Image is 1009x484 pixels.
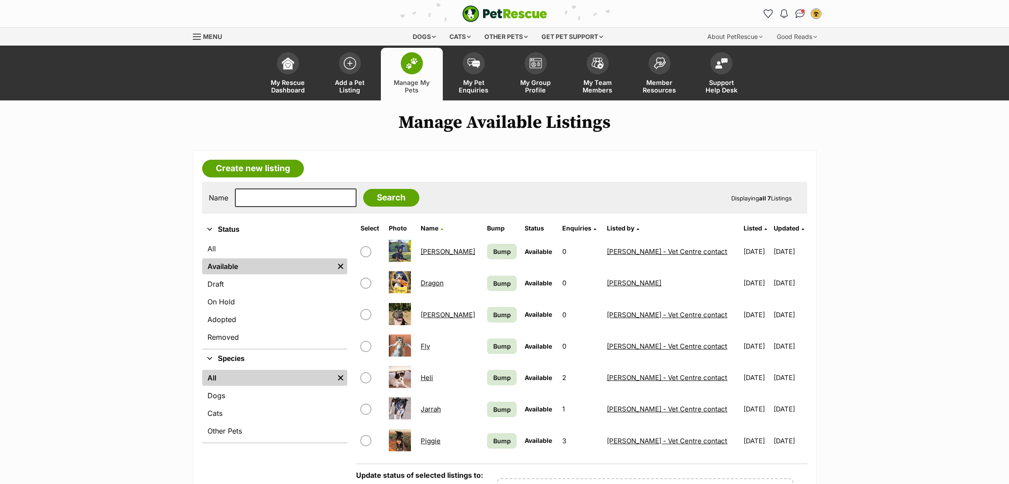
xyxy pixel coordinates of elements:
[319,48,381,100] a: Add a Pet Listing
[202,239,347,349] div: Status
[202,276,347,292] a: Draft
[454,79,494,94] span: My Pet Enquiries
[443,48,505,100] a: My Pet Enquiries
[356,471,483,480] label: Update status of selected listings to:
[740,394,773,424] td: [DATE]
[559,331,602,361] td: 0
[483,221,520,235] th: Bump
[334,370,347,386] a: Remove filter
[774,300,806,330] td: [DATE]
[525,279,552,287] span: Available
[578,79,618,94] span: My Team Members
[493,310,511,319] span: Bump
[774,362,806,393] td: [DATE]
[209,194,228,202] label: Name
[740,300,773,330] td: [DATE]
[203,33,222,40] span: Menu
[559,268,602,298] td: 0
[406,58,418,69] img: manage-my-pets-icon-02211641906a0b7f246fdf0571729dbe1e7629f14944591b6c1af311fb30b64b.svg
[268,79,308,94] span: My Rescue Dashboard
[282,57,294,69] img: dashboard-icon-eb2f2d2d3e046f16d808141f083e7271f6b2e854fb5c12c21221c1fb7104beca.svg
[529,58,542,69] img: group-profile-icon-3fa3cf56718a62981997c0bc7e787c4b2cf8bcc04b72c1350f741eb67cf2f40e.svg
[744,224,767,232] a: Listed
[462,5,547,22] img: logo-e224e6f780fb5917bec1dbf3a21bbac754714ae5b6737aabdf751b685950b380.svg
[562,224,591,232] span: translation missing: en.admin.listings.index.attributes.enquiries
[505,48,567,100] a: My Group Profile
[771,28,823,46] div: Good Reads
[607,405,727,413] a: [PERSON_NAME] - Vet Centre contact
[257,48,319,100] a: My Rescue Dashboard
[607,437,727,445] a: [PERSON_NAME] - Vet Centre contact
[421,224,443,232] a: Name
[478,28,534,46] div: Other pets
[559,426,602,456] td: 3
[759,195,771,202] strong: all 7
[202,423,347,439] a: Other Pets
[653,57,666,69] img: member-resources-icon-8e73f808a243e03378d46382f2149f9095a855e16c252ad45f914b54edf8863c.svg
[421,405,441,413] a: Jarrah
[421,373,433,382] a: Heli
[421,437,441,445] a: Piggie
[357,221,384,235] th: Select
[202,294,347,310] a: On Hold
[487,370,517,385] a: Bump
[487,402,517,417] a: Bump
[525,311,552,318] span: Available
[487,433,517,449] a: Bump
[202,329,347,345] a: Removed
[740,331,773,361] td: [DATE]
[793,7,807,21] a: Conversations
[559,394,602,424] td: 1
[731,195,792,202] span: Displaying Listings
[761,7,823,21] ul: Account quick links
[421,311,475,319] a: [PERSON_NAME]
[193,28,228,44] a: Menu
[487,338,517,354] a: Bump
[740,268,773,298] td: [DATE]
[421,342,430,350] a: Fly
[202,241,347,257] a: All
[774,236,806,267] td: [DATE]
[777,7,791,21] button: Notifications
[607,224,639,232] a: Listed by
[363,189,419,207] input: Search
[202,405,347,421] a: Cats
[462,5,547,22] a: PetRescue
[535,28,609,46] div: Get pet support
[381,48,443,100] a: Manage My Pets
[493,405,511,414] span: Bump
[774,224,799,232] span: Updated
[607,373,727,382] a: [PERSON_NAME] - Vet Centre contact
[774,331,806,361] td: [DATE]
[525,437,552,444] span: Available
[607,311,727,319] a: [PERSON_NAME] - Vet Centre contact
[715,58,728,69] img: help-desk-icon-fdf02630f3aa405de69fd3d07c3f3aa587a6932b1a1747fa1d2bba05be0121f9.svg
[812,9,821,18] img: AMY HASKINS profile pic
[516,79,556,94] span: My Group Profile
[525,248,552,255] span: Available
[780,9,787,18] img: notifications-46538b983faf8c2785f20acdc204bb7945ddae34d4c08c2a6579f10ce5e182be.svg
[701,28,769,46] div: About PetRescue
[202,370,334,386] a: All
[740,426,773,456] td: [DATE]
[629,48,691,100] a: Member Resources
[334,258,347,274] a: Remove filter
[559,300,602,330] td: 0
[740,236,773,267] td: [DATE]
[493,373,511,382] span: Bump
[493,342,511,351] span: Bump
[202,311,347,327] a: Adopted
[774,394,806,424] td: [DATE]
[774,268,806,298] td: [DATE]
[344,57,356,69] img: add-pet-listing-icon-0afa8454b4691262ce3f59096e99ab1cd57d4a30225e0717b998d2c9b9846f56.svg
[521,221,558,235] th: Status
[202,258,334,274] a: Available
[559,362,602,393] td: 2
[330,79,370,94] span: Add a Pet Listing
[493,279,511,288] span: Bump
[740,362,773,393] td: [DATE]
[607,224,634,232] span: Listed by
[607,279,661,287] a: [PERSON_NAME]
[421,247,475,256] a: [PERSON_NAME]
[691,48,752,100] a: Support Help Desk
